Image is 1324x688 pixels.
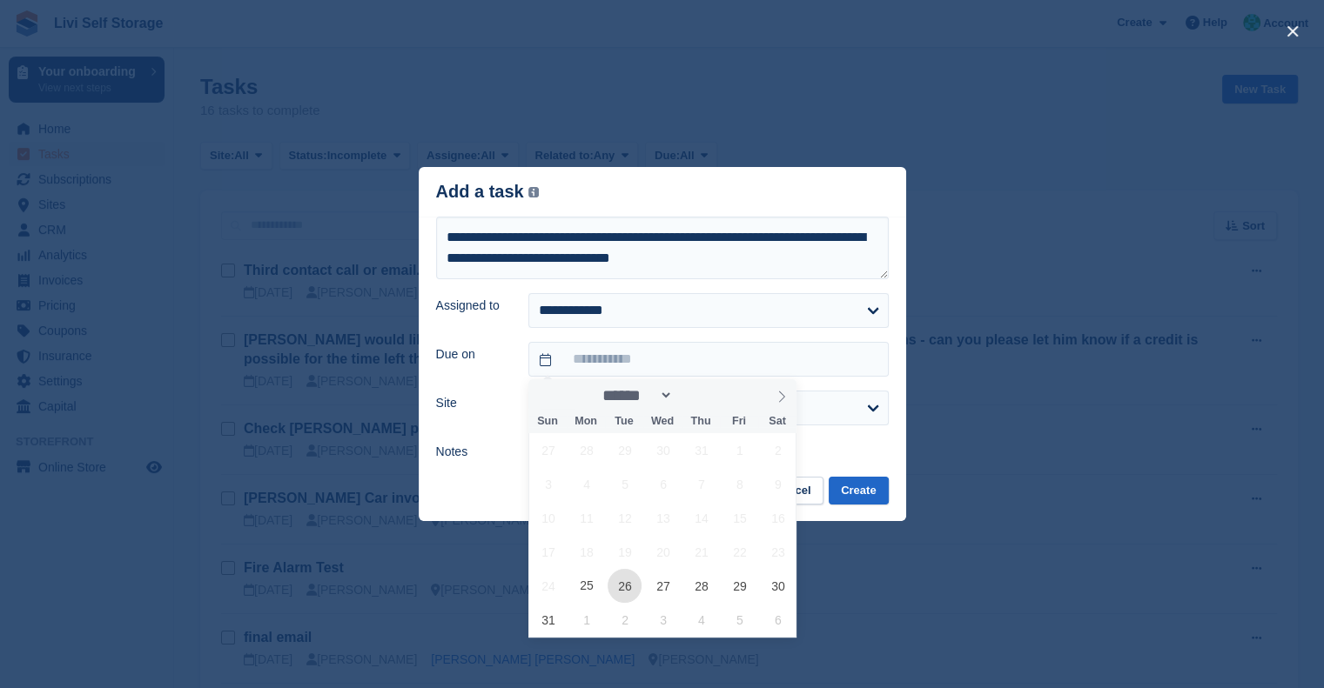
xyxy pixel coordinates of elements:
span: Thu [682,416,720,427]
span: August 21, 2025 [684,535,718,569]
span: August 27, 2025 [646,569,680,603]
span: August 29, 2025 [722,569,756,603]
span: September 5, 2025 [722,603,756,637]
label: Site [436,394,508,412]
button: close [1279,17,1307,45]
span: August 25, 2025 [570,569,604,603]
span: August 15, 2025 [722,501,756,535]
span: Sun [528,416,567,427]
input: Year [673,386,728,404]
span: August 18, 2025 [570,535,604,569]
span: July 29, 2025 [608,433,642,467]
span: July 27, 2025 [532,433,566,467]
span: September 1, 2025 [570,603,604,637]
span: August 20, 2025 [646,535,680,569]
label: Due on [436,345,508,364]
div: Add a task [436,182,540,202]
span: August 14, 2025 [684,501,718,535]
label: Assigned to [436,297,508,315]
span: August 5, 2025 [608,467,642,501]
span: August 31, 2025 [532,603,566,637]
select: Month [597,386,674,404]
span: August 7, 2025 [684,467,718,501]
span: July 30, 2025 [646,433,680,467]
span: August 11, 2025 [570,501,604,535]
span: August 2, 2025 [761,433,795,467]
span: August 10, 2025 [532,501,566,535]
span: August 22, 2025 [722,535,756,569]
span: August 13, 2025 [646,501,680,535]
span: August 3, 2025 [532,467,566,501]
span: August 4, 2025 [570,467,604,501]
span: August 28, 2025 [684,569,718,603]
span: August 19, 2025 [608,535,642,569]
span: July 28, 2025 [570,433,604,467]
button: Create [829,477,888,505]
label: Notes [436,443,508,461]
span: Sat [758,416,796,427]
span: Fri [720,416,758,427]
span: September 3, 2025 [646,603,680,637]
span: July 31, 2025 [684,433,718,467]
span: August 30, 2025 [761,569,795,603]
span: Tue [605,416,643,427]
span: September 6, 2025 [761,603,795,637]
span: Mon [567,416,605,427]
span: August 9, 2025 [761,467,795,501]
span: August 12, 2025 [608,501,642,535]
span: August 16, 2025 [761,501,795,535]
span: August 6, 2025 [646,467,680,501]
span: August 1, 2025 [722,433,756,467]
span: August 24, 2025 [532,569,566,603]
span: September 2, 2025 [608,603,642,637]
span: August 26, 2025 [608,569,642,603]
img: icon-info-grey-7440780725fd019a000dd9b08b2336e03edf1995a4989e88bcd33f0948082b44.svg [528,187,539,197]
span: September 4, 2025 [684,603,718,637]
span: August 23, 2025 [761,535,795,569]
span: Wed [643,416,682,427]
span: August 8, 2025 [722,467,756,501]
span: August 17, 2025 [532,535,566,569]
